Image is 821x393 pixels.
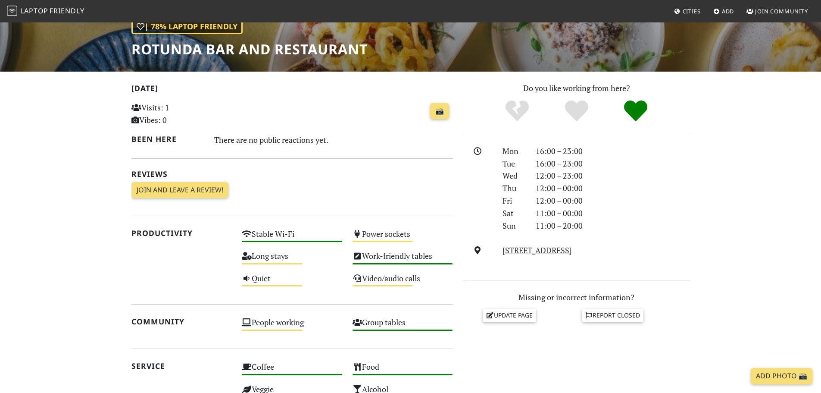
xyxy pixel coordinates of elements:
div: 12:00 – 00:00 [531,195,695,207]
h2: [DATE] [131,84,453,96]
div: Sat [497,207,530,220]
div: Power sockets [347,227,458,249]
span: Cities [683,7,701,15]
div: Thu [497,182,530,195]
h2: Community [131,317,232,326]
a: LaptopFriendly LaptopFriendly [7,4,84,19]
h2: Service [131,362,232,371]
div: Tue [497,157,530,170]
div: Stable Wi-Fi [237,227,347,249]
div: 11:00 – 00:00 [531,207,695,220]
div: Definitely! [606,99,665,123]
div: 12:00 – 00:00 [531,182,695,195]
p: Missing or incorrect information? [463,291,690,304]
div: Sun [497,220,530,232]
a: [STREET_ADDRESS] [503,245,572,255]
a: Join and leave a review! [131,182,228,198]
div: Mon [497,145,530,157]
span: Laptop [20,6,48,16]
div: 11:00 – 20:00 [531,220,695,232]
h2: Productivity [131,229,232,238]
div: There are no public reactions yet. [214,133,453,147]
div: Food [347,360,458,382]
div: 12:00 – 23:00 [531,170,695,182]
a: Add [710,3,738,19]
img: LaptopFriendly [7,6,17,16]
a: Report closed [582,309,644,322]
span: Join Community [755,7,808,15]
div: Video/audio calls [347,271,458,293]
a: Update page [483,309,536,322]
div: Yes [547,99,606,123]
div: Work-friendly tables [347,249,458,271]
a: Join Community [743,3,812,19]
div: Quiet [237,271,347,293]
div: Wed [497,170,530,182]
p: Do you like working from here? [463,82,690,94]
div: Fri [497,195,530,207]
div: Coffee [237,360,347,382]
a: Add Photo 📸 [751,368,812,384]
div: People working [237,315,347,337]
div: 16:00 – 23:00 [531,145,695,157]
h1: Rotunda Bar and Restaurant [131,41,368,57]
a: 📸 [430,103,449,119]
div: | 78% Laptop Friendly [131,19,243,34]
div: 16:00 – 23:00 [531,157,695,170]
div: Group tables [347,315,458,337]
span: Add [722,7,734,15]
div: Long stays [237,249,347,271]
div: No [487,99,547,123]
span: Friendly [50,6,84,16]
p: Visits: 1 Vibes: 0 [131,101,232,126]
h2: Reviews [131,170,453,179]
h2: Been here [131,135,204,144]
a: Cities [671,3,704,19]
